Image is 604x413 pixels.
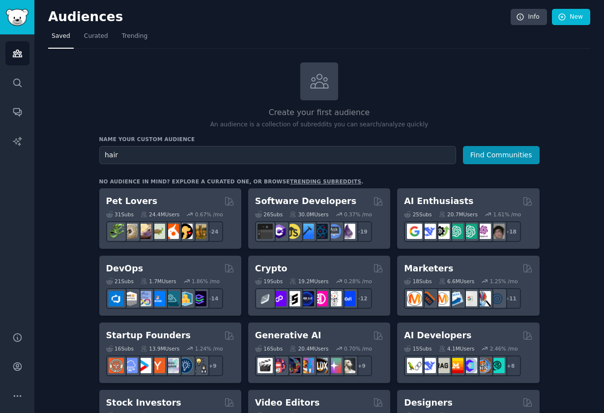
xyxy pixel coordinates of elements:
img: chatgpt_prompts_ [462,224,477,239]
img: DeepSeek [421,358,436,373]
h2: Stock Investors [106,397,181,409]
img: indiehackers [164,358,179,373]
h2: AI Enthusiasts [404,195,473,207]
img: EntrepreneurRideAlong [109,358,124,373]
div: + 14 [202,288,223,309]
div: 19 Sub s [255,278,283,285]
img: aws_cdk [177,291,193,306]
div: 1.24 % /mo [195,345,223,352]
img: AWS_Certified_Experts [122,291,138,306]
div: + 12 [351,288,372,309]
img: Rag [434,358,450,373]
img: ycombinator [150,358,165,373]
img: dalle2 [271,358,287,373]
h2: Pet Lovers [106,195,158,207]
div: 30.0M Users [289,211,328,218]
img: software [258,224,273,239]
img: iOSProgramming [299,224,314,239]
img: csharp [271,224,287,239]
div: + 18 [500,221,521,242]
h2: Create your first audience [99,107,540,119]
img: Entrepreneurship [177,358,193,373]
a: Info [511,9,547,26]
div: 25 Sub s [404,211,431,218]
img: aivideo [258,358,273,373]
div: 0.70 % /mo [344,345,372,352]
h2: Designers [404,397,453,409]
img: PlatformEngineers [191,291,206,306]
img: OnlineMarketing [489,291,505,306]
h2: Startup Founders [106,329,191,342]
img: sdforall [299,358,314,373]
img: bigseo [421,291,436,306]
img: SaaS [122,358,138,373]
div: + 8 [500,355,521,376]
div: + 19 [351,221,372,242]
div: 16 Sub s [106,345,134,352]
a: Curated [81,29,112,49]
h2: Crypto [255,263,288,275]
img: MistralAI [448,358,463,373]
div: 16 Sub s [255,345,283,352]
img: dogbreed [191,224,206,239]
img: MarketingResearch [476,291,491,306]
div: 1.61 % /mo [493,211,521,218]
img: learnjavascript [285,224,300,239]
div: 19.2M Users [289,278,328,285]
img: CryptoNews [326,291,342,306]
button: Find Communities [463,146,540,164]
img: DeepSeek [421,224,436,239]
h2: Marketers [404,263,453,275]
img: defi_ [340,291,355,306]
div: 1.86 % /mo [192,278,220,285]
a: New [552,9,590,26]
h2: Generative AI [255,329,321,342]
img: AskMarketing [434,291,450,306]
div: 0.67 % /mo [195,211,223,218]
div: 1.7M Users [141,278,176,285]
span: Saved [52,32,70,41]
div: 6.6M Users [439,278,475,285]
img: DreamBooth [340,358,355,373]
div: 0.28 % /mo [344,278,372,285]
span: Trending [122,32,147,41]
img: reactnative [313,224,328,239]
div: 1.25 % /mo [490,278,518,285]
img: GoogleGeminiAI [407,224,422,239]
img: 0xPolygon [271,291,287,306]
img: platformengineering [164,291,179,306]
img: defiblockchain [313,291,328,306]
h3: Name your custom audience [99,136,540,143]
div: 13.9M Users [141,345,179,352]
img: Docker_DevOps [136,291,151,306]
a: Trending [118,29,151,49]
h2: AI Developers [404,329,471,342]
img: startup [136,358,151,373]
div: + 24 [202,221,223,242]
h2: DevOps [106,263,144,275]
input: Pick a short name, like "Digital Marketers" or "Movie-Goers" [99,146,456,164]
div: 26 Sub s [255,211,283,218]
img: llmops [476,358,491,373]
img: OpenAIDev [476,224,491,239]
div: 15 Sub s [404,345,431,352]
img: ArtificalIntelligence [489,224,505,239]
div: 4.1M Users [439,345,475,352]
img: azuredevops [109,291,124,306]
div: 20.7M Users [439,211,478,218]
div: No audience in mind? Explore a curated one, or browse . [99,178,364,185]
img: ethstaker [285,291,300,306]
img: chatgpt_promptDesign [448,224,463,239]
span: Curated [84,32,108,41]
img: elixir [340,224,355,239]
div: 21 Sub s [106,278,134,285]
img: LangChain [407,358,422,373]
img: content_marketing [407,291,422,306]
h2: Video Editors [255,397,320,409]
a: Saved [48,29,74,49]
div: + 11 [500,288,521,309]
div: 24.4M Users [141,211,179,218]
p: An audience is a collection of subreddits you can search/analyze quickly [99,120,540,129]
div: + 9 [351,355,372,376]
img: AskComputerScience [326,224,342,239]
